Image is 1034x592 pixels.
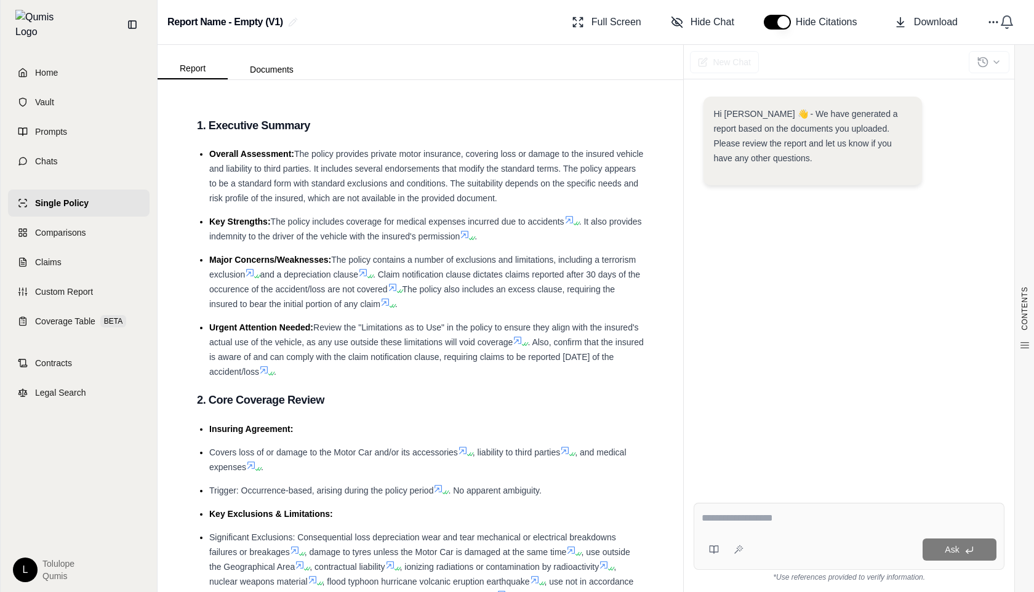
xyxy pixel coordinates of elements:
span: Hide Chat [691,15,734,30]
span: Overall Assessment: [209,149,294,159]
span: . Claim notification clause dictates claims reported after 30 days of the occurence of the accide... [209,270,640,294]
span: Download [914,15,958,30]
a: Contracts [8,350,150,377]
span: , nuclear weapons material [209,562,616,586]
span: CONTENTS [1020,287,1030,330]
span: Claims [35,256,62,268]
span: , ionizing radiations or contamination by radioactivity [400,562,599,572]
span: The policy contains a number of exclusions and limitations, including a terrorism exclusion [209,255,636,279]
span: Legal Search [35,386,86,399]
button: Download [889,10,963,34]
button: Ask [923,538,996,561]
span: Ask [945,545,959,554]
span: Key Exclusions & Limitations: [209,509,333,519]
span: , and medical expenses [209,447,627,472]
a: Claims [8,249,150,276]
h2: Report Name - Empty (V1) [167,11,283,33]
a: Chats [8,148,150,175]
div: L [13,558,38,582]
span: The policy also includes an excess clause, requiring the insured to bear the initial portion of a... [209,284,615,309]
span: Hi [PERSON_NAME] 👋 - We have generated a report based on the documents you uploaded. Please revie... [713,109,897,163]
button: Collapse sidebar [122,15,142,34]
span: Hide Citations [796,15,865,30]
a: Vault [8,89,150,116]
span: , flood typhoon hurricane volcanic eruption earthquake [323,577,530,586]
span: Trigger: Occurrence-based, arising during the policy period [209,486,433,495]
button: Documents [228,60,316,79]
h3: 1. Executive Summary [197,114,644,137]
span: Tolulope [42,558,74,570]
span: . Also, confirm that the insured is aware of and can comply with the claim notification clause, r... [209,337,644,377]
a: Custom Report [8,278,150,305]
span: . [395,299,398,309]
span: Custom Report [35,286,93,298]
span: Key Strengths: [209,217,271,226]
span: The policy provides private motor insurance, covering loss or damage to the insured vehicle and l... [209,149,643,203]
span: Prompts [35,126,67,138]
span: Contracts [35,357,72,369]
span: , contractual liability [310,562,385,572]
a: Prompts [8,118,150,145]
button: Report [158,58,228,79]
span: Review the "Limitations as to Use" in the policy to ensure they align with the insured's actual u... [209,322,639,347]
span: . No apparent ambiguity. [448,486,542,495]
span: Qumis [42,570,74,582]
span: , use outside the Geographical Area [209,547,630,572]
a: Home [8,59,150,86]
span: Major Concerns/Weaknesses: [209,255,331,265]
span: Insuring Agreement: [209,424,293,434]
span: Home [35,66,58,79]
a: Coverage TableBETA [8,308,150,335]
span: Comparisons [35,226,86,239]
span: . [261,462,263,472]
span: and a depreciation clause [260,270,358,279]
span: Urgent Attention Needed: [209,322,313,332]
span: , damage to tyres unless the Motor Car is damaged at the same time [305,547,567,557]
span: Covers loss of or damage to the Motor Car and/or its accessories [209,447,458,457]
a: Single Policy [8,190,150,217]
span: Full Screen [591,15,641,30]
span: BETA [100,315,126,327]
a: Legal Search [8,379,150,406]
span: Single Policy [35,197,89,209]
button: Full Screen [567,10,646,34]
button: Notifications [995,10,1019,34]
span: Significant Exclusions: Consequential loss depreciation wear and tear mechanical or electrical br... [209,532,616,557]
span: , liability to third parties [473,447,560,457]
a: Comparisons [8,219,150,246]
button: Hide Chat [666,10,739,34]
span: The policy includes coverage for medical expenses incurred due to accidents [271,217,564,226]
h3: 2. Core Coverage Review [197,389,644,411]
span: Chats [35,155,58,167]
span: Vault [35,96,54,108]
img: Qumis Logo [15,10,62,39]
span: . [274,367,276,377]
span: Coverage Table [35,315,95,327]
span: . [475,231,477,241]
div: *Use references provided to verify information. [694,570,1004,582]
